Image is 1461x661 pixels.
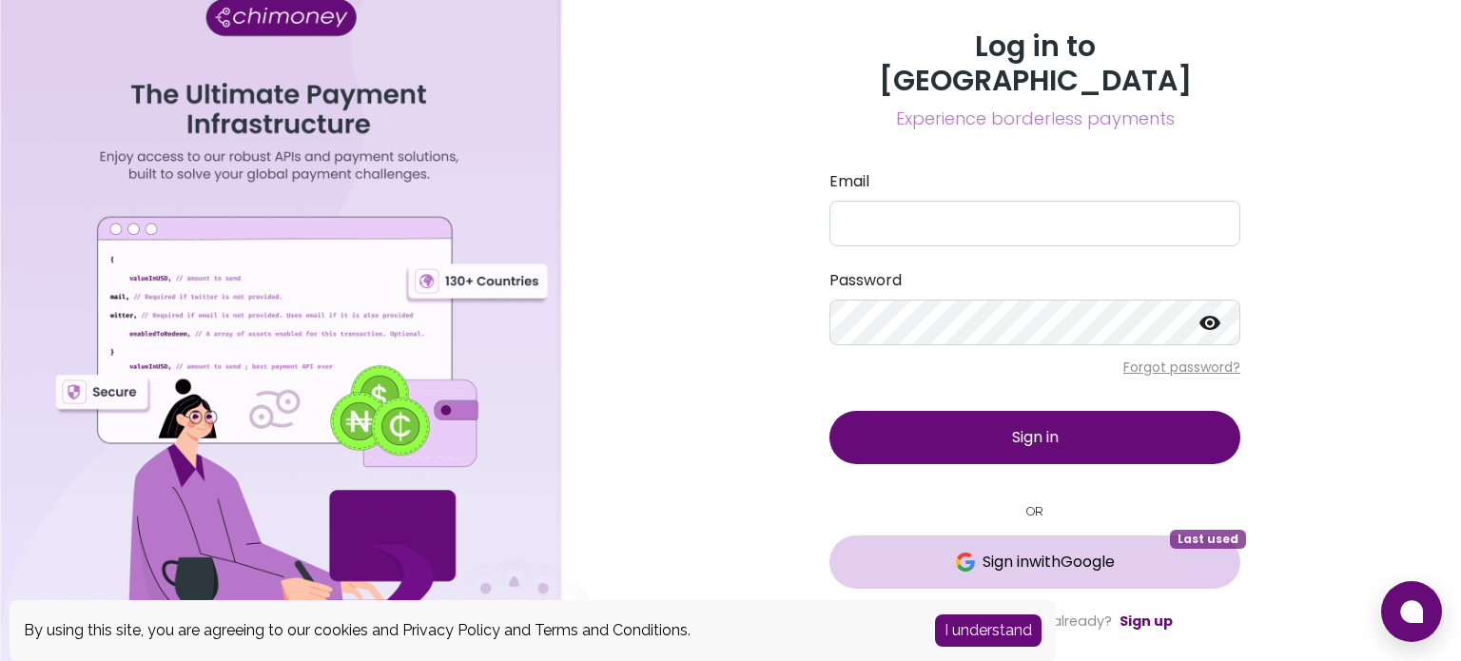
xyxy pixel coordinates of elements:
img: Google [956,553,975,572]
button: GoogleSign inwithGoogleLast used [829,535,1240,589]
h3: Log in to [GEOGRAPHIC_DATA] [829,29,1240,98]
p: Forgot password? [829,358,1240,377]
button: Accept cookies [935,614,1042,647]
label: Email [829,170,1240,193]
span: Sign in [1012,426,1059,448]
small: OR [829,502,1240,520]
span: Experience borderless payments [829,106,1240,132]
button: Open chat window [1381,581,1442,642]
label: Password [829,269,1240,292]
span: Last used [1170,530,1246,549]
a: Privacy Policy [402,621,500,639]
span: Sign in with Google [983,551,1115,574]
button: Sign in [829,411,1240,464]
a: Sign up [1120,612,1173,631]
div: By using this site, you are agreeing to our cookies and and . [24,619,906,642]
a: Terms and Conditions [535,621,688,639]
